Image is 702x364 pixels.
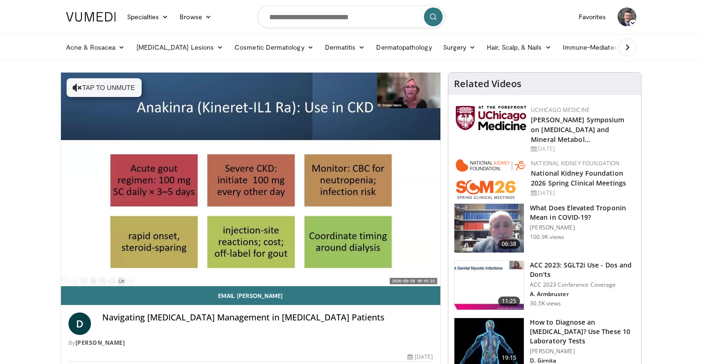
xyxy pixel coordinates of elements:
h3: What Does Elevated Troponin Mean in COVID-19? [530,203,635,222]
a: Acne & Rosacea [60,38,131,57]
img: 9258cdf1-0fbf-450b-845f-99397d12d24a.150x105_q85_crop-smart_upscale.jpg [454,261,524,310]
img: Avatar [618,7,636,26]
p: [PERSON_NAME] [530,348,635,355]
img: 5f87bdfb-7fdf-48f0-85f3-b6bcda6427bf.jpg.150x105_q85_autocrop_double_scale_upscale_version-0.2.jpg [456,106,526,130]
a: Immune-Mediated [557,38,633,57]
a: Dermatitis [319,38,371,57]
a: [PERSON_NAME] [75,339,125,347]
h3: ACC 2023: SGLT2i Use - Dos and Don'ts [530,260,635,279]
span: 06:38 [498,239,521,249]
div: [DATE] [531,145,634,153]
button: Tap to unmute [67,78,142,97]
h4: Navigating [MEDICAL_DATA] Management in [MEDICAL_DATA] Patients [102,312,433,323]
p: A. Armbruster [530,290,635,298]
h4: Related Videos [454,78,521,89]
a: D [68,312,91,335]
video-js: Video Player [61,73,441,286]
p: 100.9K views [530,233,564,241]
a: 06:38 What Does Elevated Troponin Mean in COVID-19? [PERSON_NAME] 100.9K views [454,203,635,253]
a: 11:25 ACC 2023: SGLT2i Use - Dos and Don'ts ACC 2023 Conference Coverage A. Armbruster 30.5K views [454,260,635,310]
a: Email [PERSON_NAME] [61,286,441,305]
a: Specialties [121,7,174,26]
a: Favorites [573,7,612,26]
a: Browse [174,7,217,26]
a: Surgery [438,38,482,57]
img: VuMedi Logo [66,12,116,22]
div: [DATE] [531,189,634,197]
a: Hair, Scalp, & Nails [481,38,557,57]
img: 79503c0a-d5ce-4e31-88bd-91ebf3c563fb.png.150x105_q85_autocrop_double_scale_upscale_version-0.2.png [456,159,526,199]
a: Cosmetic Dermatology [229,38,319,57]
p: 30.5K views [530,300,561,307]
div: [DATE] [408,353,433,361]
a: National Kidney Foundation [531,159,619,167]
a: National Kidney Foundation 2026 Spring Clinical Meetings [531,169,626,187]
h3: How to Diagnose an [MEDICAL_DATA]? Use These 10 Laboratory Tests [530,318,635,346]
a: UChicago Medicine [531,106,590,114]
p: [PERSON_NAME] [530,224,635,231]
div: By [68,339,433,347]
span: 19:15 [498,353,521,363]
input: Search topics, interventions [257,6,445,28]
img: 98daf78a-1d22-4ebe-927e-10afe95ffd94.150x105_q85_crop-smart_upscale.jpg [454,204,524,253]
a: [MEDICAL_DATA] Lesions [131,38,229,57]
a: [PERSON_NAME] Symposium on [MEDICAL_DATA] and Mineral Metabol… [531,115,624,144]
a: Dermatopathology [370,38,437,57]
p: ACC 2023 Conference Coverage [530,281,635,289]
span: 11:25 [498,297,521,306]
